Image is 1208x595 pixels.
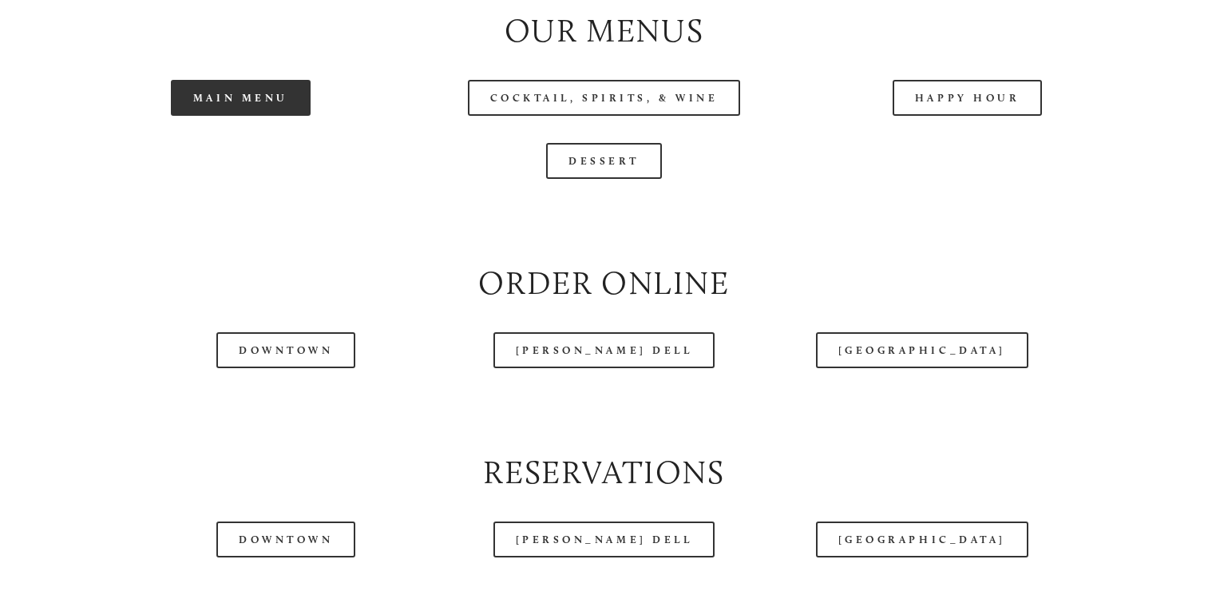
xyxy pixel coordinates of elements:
a: [PERSON_NAME] Dell [493,522,715,557]
a: [GEOGRAPHIC_DATA] [816,522,1028,557]
a: Dessert [546,143,662,179]
a: Downtown [216,332,355,368]
h2: Order Online [73,260,1135,305]
a: [PERSON_NAME] Dell [493,332,715,368]
a: Downtown [216,522,355,557]
a: [GEOGRAPHIC_DATA] [816,332,1028,368]
h2: Reservations [73,450,1135,494]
